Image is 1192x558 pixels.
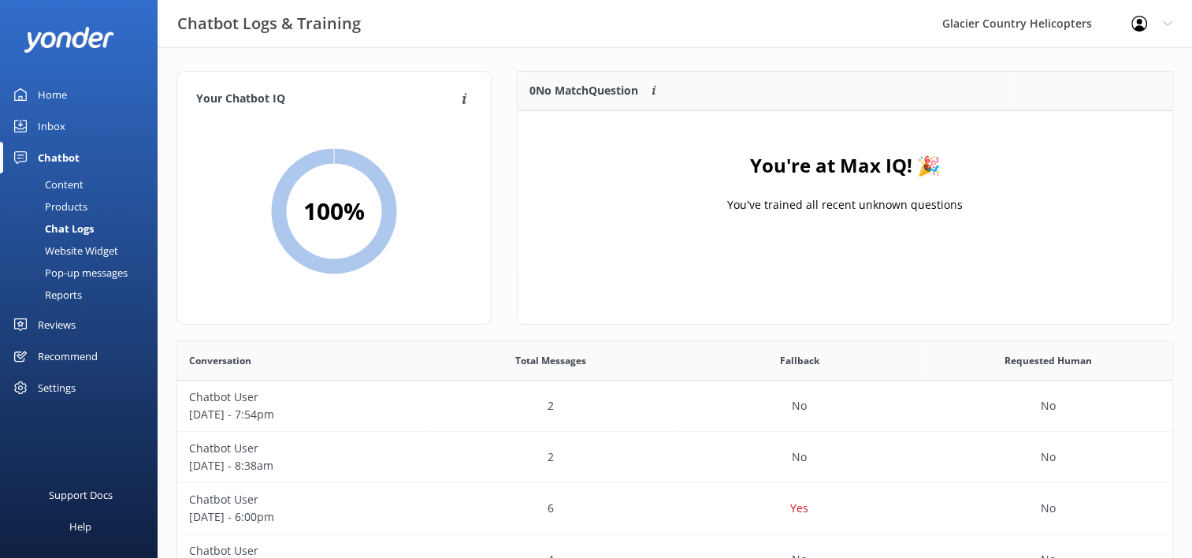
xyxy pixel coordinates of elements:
p: Yes [790,500,808,517]
p: [DATE] - 7:54pm [189,406,414,423]
span: Fallback [779,353,819,368]
p: [DATE] - 6:00pm [189,508,414,526]
img: yonder-white-logo.png [24,27,114,53]
p: No [1041,397,1056,415]
div: Home [38,79,67,110]
p: Chatbot User [189,491,414,508]
div: Recommend [38,340,98,372]
a: Reports [9,284,158,306]
p: No [792,448,807,466]
a: Website Widget [9,240,158,262]
p: No [1041,500,1056,517]
span: Requested Human [1004,353,1092,368]
p: You've trained all recent unknown questions [727,196,963,214]
div: Inbox [38,110,65,142]
div: Chatbot [38,142,80,173]
a: Products [9,195,158,218]
div: Help [69,511,91,542]
div: row [177,483,1172,534]
span: Conversation [189,353,251,368]
div: Pop-up messages [9,262,128,284]
p: Chatbot User [189,440,414,457]
div: Support Docs [49,479,113,511]
p: [DATE] - 8:38am [189,457,414,474]
h2: 100 % [303,192,365,230]
div: grid [518,111,1172,269]
span: Total Messages [515,353,586,368]
p: No [1041,448,1056,466]
p: No [792,397,807,415]
p: 2 [548,397,554,415]
div: Chat Logs [9,218,94,240]
p: 0 No Match Question [529,82,638,99]
a: Content [9,173,158,195]
div: Settings [38,372,76,404]
div: Reviews [38,309,76,340]
div: Products [9,195,87,218]
div: row [177,432,1172,483]
a: Chat Logs [9,218,158,240]
div: row [177,381,1172,432]
a: Pop-up messages [9,262,158,284]
div: Content [9,173,84,195]
p: Chatbot User [189,389,414,406]
h4: You're at Max IQ! 🎉 [750,151,941,180]
div: Website Widget [9,240,118,262]
h4: Your Chatbot IQ [196,91,457,108]
h3: Chatbot Logs & Training [177,11,361,36]
p: 6 [548,500,554,517]
p: 2 [548,448,554,466]
div: Reports [9,284,82,306]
